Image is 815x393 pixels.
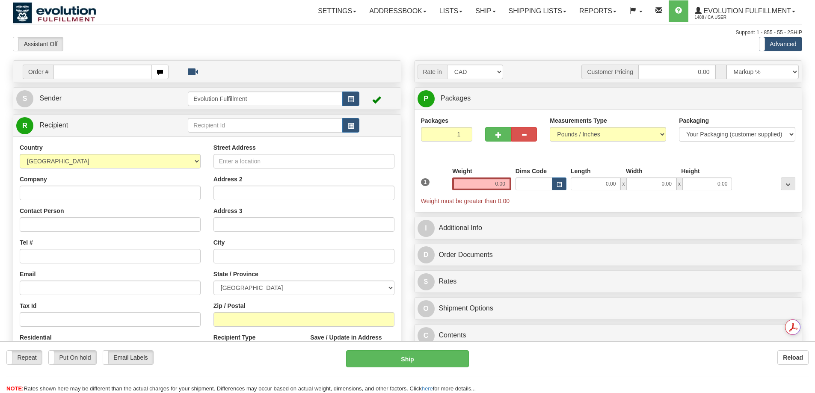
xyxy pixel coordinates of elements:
[418,273,435,290] span: $
[20,143,43,152] label: Country
[16,117,33,134] span: R
[311,0,363,22] a: Settings
[13,2,96,24] img: logo1488.jpg
[571,167,591,175] label: Length
[20,207,64,215] label: Contact Person
[688,0,802,22] a: Evolution Fulfillment 1488 / CA User
[783,354,803,361] b: Reload
[20,175,47,183] label: Company
[20,238,33,247] label: Tel #
[23,65,53,79] span: Order #
[39,95,62,102] span: Sender
[213,238,225,247] label: City
[213,175,243,183] label: Address 2
[502,0,573,22] a: Shipping lists
[418,246,799,264] a: DOrder Documents
[421,178,430,186] span: 1
[702,7,791,15] span: Evolution Fulfillment
[620,177,626,190] span: x
[418,327,799,344] a: CContents
[213,270,258,278] label: State / Province
[363,0,433,22] a: Addressbook
[16,90,188,107] a: S Sender
[13,37,63,51] label: Assistant Off
[39,121,68,129] span: Recipient
[418,219,799,237] a: IAdditional Info
[418,90,435,107] span: P
[213,154,394,168] input: Enter a location
[781,177,795,190] div: ...
[20,301,36,310] label: Tax Id
[49,351,96,364] label: Put On hold
[469,0,502,22] a: Ship
[418,300,435,317] span: O
[16,90,33,107] span: S
[213,143,256,152] label: Street Address
[418,327,435,344] span: C
[573,0,623,22] a: Reports
[418,220,435,237] span: I
[421,198,510,204] span: Weight must be greater than 0.00
[433,0,469,22] a: Lists
[777,350,809,365] button: Reload
[213,333,256,342] label: Recipient Type
[188,92,343,106] input: Sender Id
[20,333,52,342] label: Residential
[795,153,814,240] iframe: chat widget
[550,116,607,125] label: Measurements Type
[441,95,471,102] span: Packages
[20,270,36,278] label: Email
[346,350,469,367] button: Ship
[452,167,472,175] label: Weight
[422,385,433,392] a: here
[13,29,802,36] div: Support: 1 - 855 - 55 - 2SHIP
[679,116,709,125] label: Packaging
[16,117,169,134] a: R Recipient
[310,333,394,350] label: Save / Update in Address Book
[581,65,638,79] span: Customer Pricing
[213,301,246,310] label: Zip / Postal
[676,177,682,190] span: x
[418,246,435,263] span: D
[213,207,243,215] label: Address 3
[626,167,643,175] label: Width
[418,300,799,317] a: OShipment Options
[695,13,759,22] span: 1488 / CA User
[681,167,700,175] label: Height
[7,351,42,364] label: Repeat
[759,37,802,51] label: Advanced
[421,116,449,125] label: Packages
[516,167,547,175] label: Dims Code
[103,351,153,364] label: Email Labels
[418,273,799,290] a: $Rates
[6,385,24,392] span: NOTE:
[188,118,343,133] input: Recipient Id
[418,90,799,107] a: P Packages
[418,65,447,79] span: Rate in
